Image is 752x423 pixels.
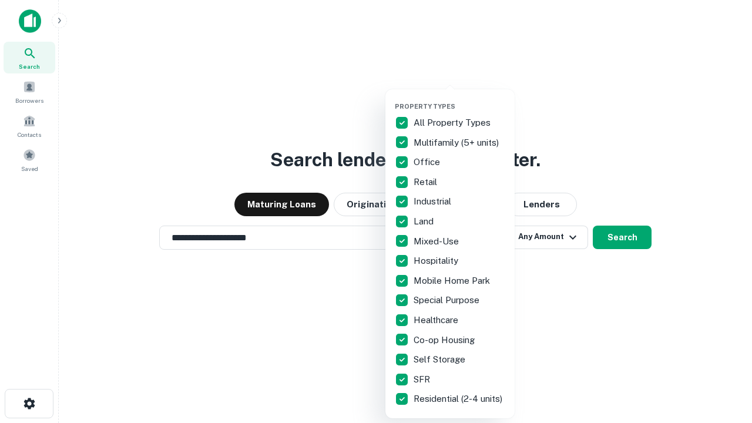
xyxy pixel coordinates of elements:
p: All Property Types [414,116,493,130]
p: Self Storage [414,352,468,367]
span: Property Types [395,103,455,110]
p: SFR [414,372,432,387]
p: Mobile Home Park [414,274,492,288]
p: Hospitality [414,254,461,268]
p: Special Purpose [414,293,482,307]
p: Multifamily (5+ units) [414,136,501,150]
p: Retail [414,175,439,189]
iframe: Chat Widget [693,329,752,385]
p: Office [414,155,442,169]
p: Mixed-Use [414,234,461,249]
p: Co-op Housing [414,333,477,347]
p: Residential (2-4 units) [414,392,505,406]
p: Land [414,214,436,229]
p: Healthcare [414,313,461,327]
p: Industrial [414,194,454,209]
